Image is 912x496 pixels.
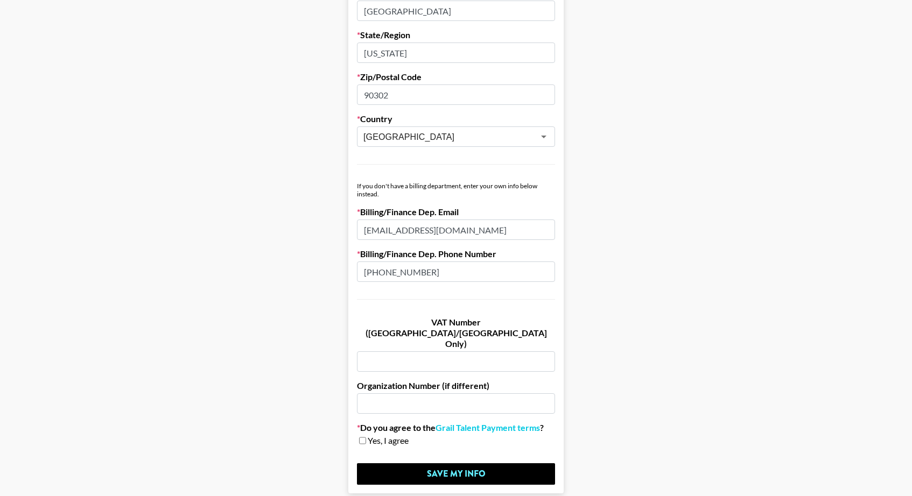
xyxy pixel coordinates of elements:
[357,249,555,259] label: Billing/Finance Dep. Phone Number
[536,129,551,144] button: Open
[357,182,555,198] div: If you don't have a billing department, enter your own info below instead.
[357,463,555,485] input: Save My Info
[357,207,555,217] label: Billing/Finance Dep. Email
[357,30,555,40] label: State/Region
[368,435,409,446] span: Yes, I agree
[357,422,555,433] label: Do you agree to the ?
[357,380,555,391] label: Organization Number (if different)
[357,317,555,349] label: VAT Number ([GEOGRAPHIC_DATA]/[GEOGRAPHIC_DATA] Only)
[357,114,555,124] label: Country
[357,72,555,82] label: Zip/Postal Code
[436,422,540,433] a: Grail Talent Payment terms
